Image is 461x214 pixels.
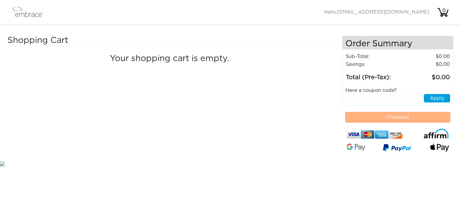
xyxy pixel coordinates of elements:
[424,129,449,139] img: affirm-logo.svg
[383,142,411,154] img: paypal-v3.png
[337,10,429,15] span: [EMAIL_ADDRESS][DOMAIN_NAME]
[345,60,403,68] td: Savings :
[437,6,449,18] img: cart
[424,94,450,102] button: Apply
[342,36,453,50] h4: Order Summary
[437,10,449,15] a: 0
[345,68,403,82] td: Total (Pre-Tax):
[345,112,451,123] button: Checkout
[403,53,450,60] td: 0.00
[8,36,138,46] h3: Shopping Cart
[12,54,327,64] h4: Your shopping cart is empty.
[430,144,449,151] img: fullApplePay.png
[324,10,429,15] span: Hello,
[403,60,450,68] td: 0.00
[345,53,403,60] td: Sub-Total:
[438,7,450,14] div: 0
[347,144,365,151] img: Google-Pay-Logo.svg
[403,68,450,82] td: 0.00
[341,87,455,94] div: Have a coupon code?
[347,129,403,140] img: credit-cards.png
[11,5,50,20] img: logo.png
